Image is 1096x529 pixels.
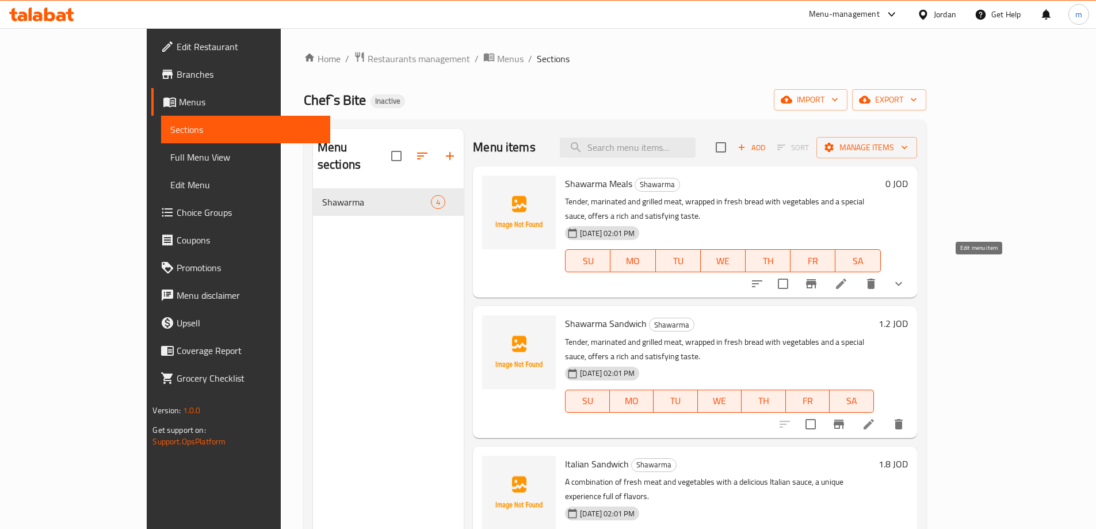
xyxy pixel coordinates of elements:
[746,393,781,409] span: TH
[177,233,320,247] span: Coupons
[885,176,908,192] h6: 0 JOD
[161,116,330,143] a: Sections
[497,52,524,66] span: Menus
[565,249,610,272] button: SU
[614,393,649,409] span: MO
[152,423,205,437] span: Get support on:
[304,87,366,113] span: Chef`s Bite
[834,393,869,409] span: SA
[1075,8,1082,21] span: m
[179,95,320,109] span: Menus
[816,137,917,158] button: Manage items
[826,140,908,155] span: Manage items
[733,139,770,157] button: Add
[161,143,330,171] a: Full Menu View
[161,171,330,199] a: Edit Menu
[830,390,873,413] button: SA
[799,412,823,436] span: Select to update
[750,253,786,269] span: TH
[151,88,330,116] a: Menus
[575,368,639,379] span: [DATE] 02:01 PM
[177,205,320,219] span: Choice Groups
[702,393,737,409] span: WE
[656,249,701,272] button: TU
[786,390,830,413] button: FR
[151,226,330,254] a: Coupons
[783,93,838,107] span: import
[151,309,330,337] a: Upsell
[733,139,770,157] span: Add item
[698,390,742,413] button: WE
[746,249,791,272] button: TH
[152,434,226,449] a: Support.OpsPlatform
[313,184,464,220] nav: Menu sections
[857,270,885,298] button: delete
[318,139,391,173] h2: Menu sections
[852,89,926,111] button: export
[151,364,330,392] a: Grocery Checklist
[151,337,330,364] a: Coverage Report
[177,67,320,81] span: Branches
[170,150,320,164] span: Full Menu View
[152,403,181,418] span: Version:
[151,199,330,226] a: Choice Groups
[879,456,908,472] h6: 1.8 JOD
[565,335,873,364] p: Tender, marinated and grilled meat, wrapped in fresh bread with vegetables and a special sauce, o...
[791,393,825,409] span: FR
[354,51,470,66] a: Restaurants management
[177,316,320,330] span: Upsell
[560,138,696,158] input: search
[660,253,696,269] span: TU
[431,195,445,209] div: items
[892,277,906,291] svg: Show Choices
[482,315,556,389] img: Shawarma Sandwich
[743,270,771,298] button: sort-choices
[709,135,733,159] span: Select section
[475,52,479,66] li: /
[771,272,795,296] span: Select to update
[177,261,320,275] span: Promotions
[934,8,956,21] div: Jordan
[570,253,606,269] span: SU
[565,175,632,192] span: Shawarma Meals
[473,139,536,156] h2: Menu items
[151,281,330,309] a: Menu disclaimer
[151,33,330,60] a: Edit Restaurant
[345,52,349,66] li: /
[615,253,651,269] span: MO
[177,40,320,54] span: Edit Restaurant
[840,253,876,269] span: SA
[570,393,605,409] span: SU
[631,458,677,472] div: Shawarma
[654,390,697,413] button: TU
[791,249,835,272] button: FR
[736,141,767,154] span: Add
[635,178,680,192] div: Shawarma
[384,144,408,168] span: Select all sections
[862,417,876,431] a: Edit menu item
[183,403,201,418] span: 1.0.0
[565,315,647,332] span: Shawarma Sandwich
[151,254,330,281] a: Promotions
[610,249,655,272] button: MO
[177,344,320,357] span: Coverage Report
[797,270,825,298] button: Branch-specific-item
[809,7,880,21] div: Menu-management
[371,94,405,108] div: Inactive
[151,60,330,88] a: Branches
[537,52,570,66] span: Sections
[825,410,853,438] button: Branch-specific-item
[565,455,629,473] span: Italian Sandwich
[436,142,464,170] button: Add section
[575,228,639,239] span: [DATE] 02:01 PM
[565,390,609,413] button: SU
[170,178,320,192] span: Edit Menu
[658,393,693,409] span: TU
[861,93,917,107] span: export
[795,253,831,269] span: FR
[770,139,816,157] span: Select section first
[482,176,556,249] img: Shawarma Meals
[322,195,431,209] div: Shawarma
[177,371,320,385] span: Grocery Checklist
[408,142,436,170] span: Sort sections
